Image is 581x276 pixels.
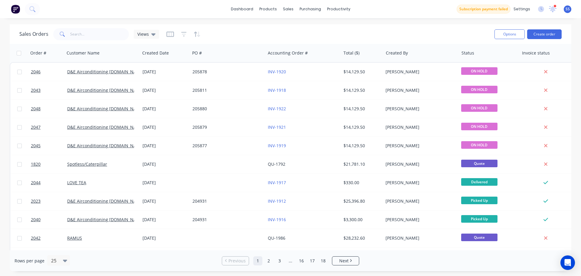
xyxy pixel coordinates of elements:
a: 2047 [31,118,67,136]
button: Options [494,29,525,39]
div: [DATE] [143,87,188,93]
div: 205878 [192,69,260,75]
a: 2023 [31,192,67,210]
button: Subscription payment failed [457,5,510,14]
div: [PERSON_NAME] [386,161,453,167]
h1: Sales Orders [19,31,48,37]
div: 205877 [192,143,260,149]
span: Previous [228,258,246,264]
div: [DATE] [143,106,188,112]
div: [DATE] [143,69,188,75]
div: [PERSON_NAME] [386,235,453,241]
button: Create order [527,29,562,39]
div: [PERSON_NAME] [386,198,453,204]
div: Total ($) [343,50,359,56]
div: $14,129.50 [343,69,379,75]
span: 1820 [31,161,41,167]
div: [DATE] [143,143,188,149]
div: Invoice status [522,50,550,56]
div: Created By [386,50,408,56]
span: ON HOLD [461,67,497,75]
div: 205880 [192,106,260,112]
a: INV-1918 [268,87,286,93]
span: 2048 [31,106,41,112]
ul: Pagination [219,256,362,265]
span: 2044 [31,180,41,186]
span: ON HOLD [461,86,497,93]
div: productivity [324,5,353,14]
span: Rows per page [15,258,44,264]
a: D&E Airconditioning [DOMAIN_NAME] [67,198,144,204]
div: 204931 [192,198,260,204]
span: 2047 [31,124,41,130]
div: $14,129.50 [343,143,379,149]
div: $28,232.60 [343,235,379,241]
span: 2046 [31,69,41,75]
a: INV-1921 [268,124,286,130]
div: $14,129.50 [343,124,379,130]
a: 2048 [31,100,67,118]
div: $25,396.80 [343,198,379,204]
a: D&E Airconditioning [DOMAIN_NAME] [67,87,144,93]
div: 205811 [192,87,260,93]
div: $14,129.50 [343,106,379,112]
div: $14,129.50 [343,87,379,93]
span: Next [339,258,349,264]
div: $3,300.00 [343,217,379,223]
div: 204931 [192,217,260,223]
div: [PERSON_NAME] [386,217,453,223]
div: $330.00 [343,180,379,186]
a: QU-1986 [268,235,285,241]
div: Created Date [142,50,169,56]
a: Page 3 [275,256,284,265]
div: Customer Name [67,50,100,56]
span: ON HOLD [461,141,497,149]
span: 2045 [31,143,41,149]
a: INV-1916 [268,217,286,222]
div: [PERSON_NAME] [386,106,453,112]
div: [DATE] [143,217,188,223]
span: Picked Up [461,197,497,204]
div: PO # [192,50,202,56]
div: [PERSON_NAME] [386,69,453,75]
div: [DATE] [143,180,188,186]
a: Page 16 [297,256,306,265]
a: D&E Airconditioning [DOMAIN_NAME] [67,69,144,75]
span: Views [137,31,149,37]
a: Page 17 [308,256,317,265]
div: sales [280,5,297,14]
a: D&E Airconditioning [DOMAIN_NAME] [67,143,144,148]
span: SS [566,6,570,12]
a: Page 18 [319,256,328,265]
a: INV-1912 [268,198,286,204]
a: 2042 [31,229,67,247]
a: 2041 [31,248,67,266]
a: INV-1917 [268,180,286,185]
span: Picked Up [461,215,497,223]
span: Quote [461,234,497,241]
div: settings [510,5,533,14]
a: Previous page [222,258,249,264]
div: [PERSON_NAME] [386,124,453,130]
div: Order # [30,50,46,56]
div: [PERSON_NAME] [386,180,453,186]
a: RAMUS [67,235,82,241]
span: 2040 [31,217,41,223]
div: Status [461,50,474,56]
a: D&E Airconditioning [DOMAIN_NAME] [67,217,144,222]
span: ON HOLD [461,123,497,130]
input: Search... [70,28,129,40]
span: Delivered [461,178,497,186]
div: Open Intercom Messenger [560,255,575,270]
a: 2045 [31,137,67,155]
div: Accounting Order # [268,50,308,56]
a: 2044 [31,174,67,192]
div: products [256,5,280,14]
a: dashboard [228,5,256,14]
span: 2042 [31,235,41,241]
div: 205879 [192,124,260,130]
a: INV-1920 [268,69,286,75]
div: [DATE] [143,161,188,167]
span: ON HOLD [461,104,497,112]
a: Next page [332,258,359,264]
